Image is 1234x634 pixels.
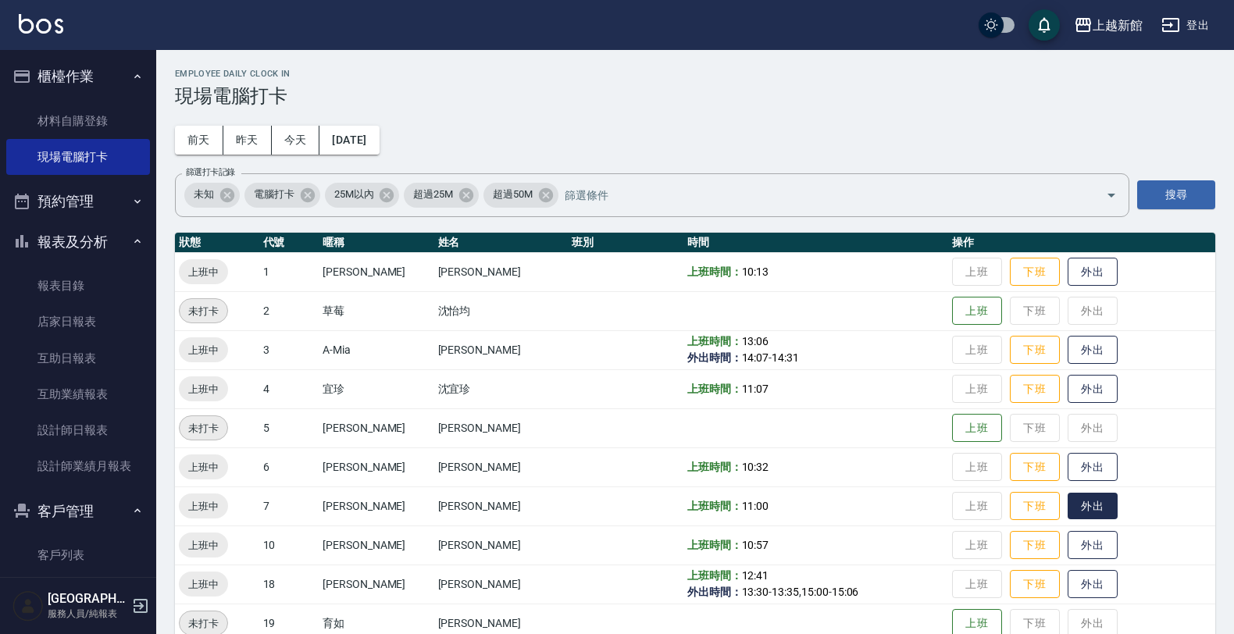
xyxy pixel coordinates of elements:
[1099,183,1124,208] button: Open
[1029,9,1060,41] button: save
[1010,336,1060,365] button: 下班
[687,586,742,598] b: 外出時間：
[1010,375,1060,404] button: 下班
[179,498,228,515] span: 上班中
[6,304,150,340] a: 店家日報表
[1068,493,1118,520] button: 外出
[259,565,319,604] td: 18
[1010,453,1060,482] button: 下班
[1010,570,1060,599] button: 下班
[325,183,400,208] div: 25M以內
[259,369,319,408] td: 4
[6,222,150,262] button: 報表及分析
[434,330,569,369] td: [PERSON_NAME]
[683,233,948,253] th: 時間
[6,181,150,222] button: 預約管理
[6,448,150,484] a: 設計師業績月報表
[687,500,742,512] b: 上班時間：
[175,233,259,253] th: 狀態
[772,586,799,598] span: 13:35
[319,233,434,253] th: 暱稱
[1068,9,1149,41] button: 上越新館
[1093,16,1143,35] div: 上越新館
[561,181,1079,208] input: 篩選條件
[832,586,859,598] span: 15:06
[6,340,150,376] a: 互助日報表
[6,56,150,97] button: 櫃檯作業
[434,369,569,408] td: 沈宜珍
[175,85,1215,107] h3: 現場電腦打卡
[12,590,44,622] img: Person
[244,183,320,208] div: 電腦打卡
[244,187,304,202] span: 電腦打卡
[223,126,272,155] button: 昨天
[742,383,769,395] span: 11:07
[687,461,742,473] b: 上班時間：
[186,166,235,178] label: 篩選打卡記錄
[687,383,742,395] b: 上班時間：
[687,335,742,347] b: 上班時間：
[175,69,1215,79] h2: Employee Daily Clock In
[404,183,479,208] div: 超過25M
[259,291,319,330] td: 2
[6,491,150,532] button: 客戶管理
[404,187,462,202] span: 超過25M
[6,376,150,412] a: 互助業績報表
[742,539,769,551] span: 10:57
[742,500,769,512] span: 11:00
[319,252,434,291] td: [PERSON_NAME]
[434,408,569,447] td: [PERSON_NAME]
[683,330,948,369] td: -
[48,591,127,607] h5: [GEOGRAPHIC_DATA]
[6,537,150,573] a: 客戶列表
[483,183,558,208] div: 超過50M
[6,139,150,175] a: 現場電腦打卡
[1010,258,1060,287] button: 下班
[434,486,569,525] td: [PERSON_NAME]
[6,103,150,139] a: 材料自購登錄
[1068,336,1118,365] button: 外出
[483,187,542,202] span: 超過50M
[1068,531,1118,560] button: 外出
[259,525,319,565] td: 10
[683,565,948,604] td: - , -
[742,461,769,473] span: 10:32
[434,291,569,330] td: 沈怡均
[179,381,228,397] span: 上班中
[179,537,228,554] span: 上班中
[319,525,434,565] td: [PERSON_NAME]
[742,351,769,364] span: 14:07
[259,447,319,486] td: 6
[434,565,569,604] td: [PERSON_NAME]
[687,351,742,364] b: 外出時間：
[1137,180,1215,209] button: 搜尋
[1068,375,1118,404] button: 外出
[180,420,227,436] span: 未打卡
[1010,492,1060,521] button: 下班
[325,187,383,202] span: 25M以內
[952,414,1002,443] button: 上班
[19,14,63,34] img: Logo
[179,264,228,280] span: 上班中
[259,252,319,291] td: 1
[568,233,683,253] th: 班別
[742,569,769,582] span: 12:41
[179,342,228,358] span: 上班中
[742,586,769,598] span: 13:30
[259,486,319,525] td: 7
[259,330,319,369] td: 3
[259,233,319,253] th: 代號
[319,291,434,330] td: 草莓
[1068,258,1118,287] button: 外出
[319,330,434,369] td: A-Mia
[1068,570,1118,599] button: 外出
[184,187,223,202] span: 未知
[180,615,227,632] span: 未打卡
[801,586,829,598] span: 15:00
[179,459,228,475] span: 上班中
[175,126,223,155] button: 前天
[48,607,127,621] p: 服務人員/純報表
[687,569,742,582] b: 上班時間：
[319,369,434,408] td: 宜珍
[772,351,799,364] span: 14:31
